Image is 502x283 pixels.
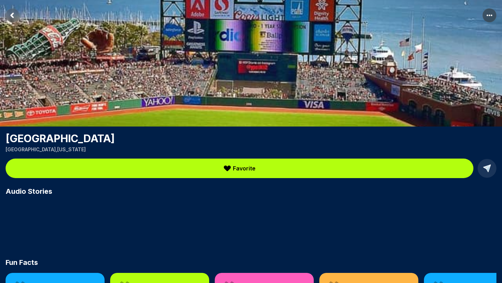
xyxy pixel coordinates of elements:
p: [GEOGRAPHIC_DATA] , [US_STATE] [6,146,496,153]
h2: Fun Facts [6,258,496,267]
button: More options [482,8,496,22]
h1: [GEOGRAPHIC_DATA] [6,132,496,145]
button: Return to previous page [6,8,20,22]
button: Favorite [6,159,473,178]
span: Favorite [233,164,256,173]
span: Audio Stories [6,186,52,196]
